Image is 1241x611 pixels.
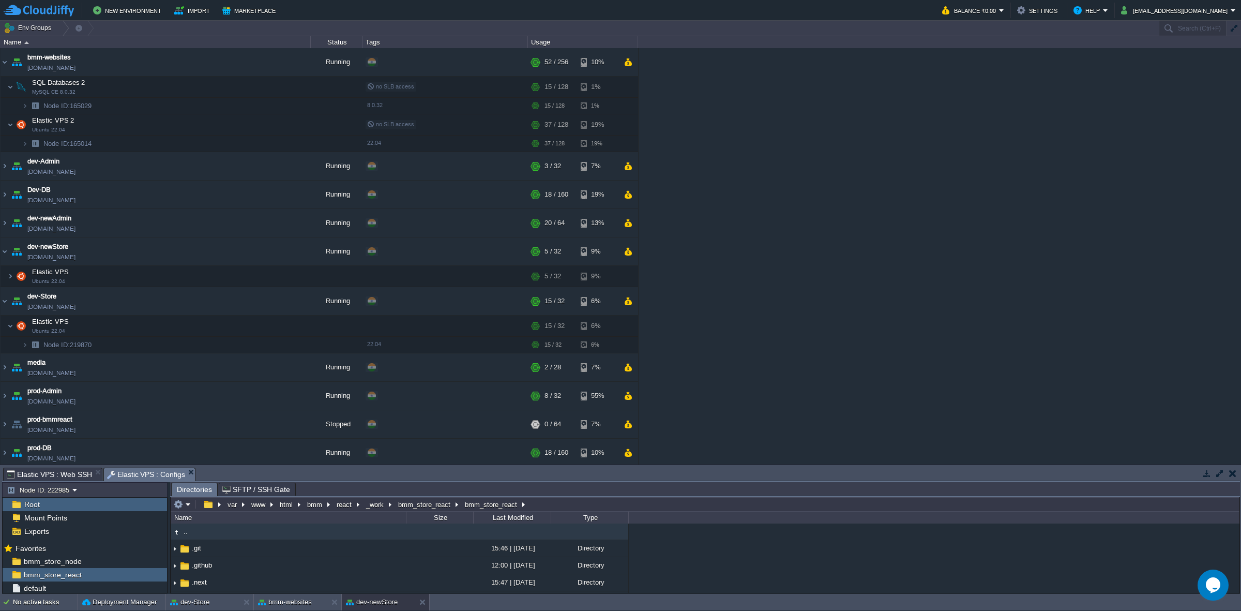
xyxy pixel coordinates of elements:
div: 15:47 | [DATE] [473,574,551,590]
a: .github [190,561,214,570]
span: no SLB access [367,121,414,127]
img: AMDAwAAAACH5BAEAAAAALAAAAAABAAEAAAICRAEAOw== [1,287,9,315]
div: 52 / 256 [544,48,568,76]
div: Running [311,382,362,410]
img: AMDAwAAAACH5BAEAAAAALAAAAAABAAEAAAICRAEAOw== [1,181,9,208]
img: AMDAwAAAACH5BAEAAAAALAAAAAABAAEAAAICRAEAOw== [171,558,179,574]
div: 19% [581,114,614,135]
div: Tags [363,36,527,48]
span: no SLB access [367,83,414,90]
div: Usage [528,36,638,48]
div: 2 / 28 [544,353,561,381]
img: AMDAwAAAACH5BAEAAAAALAAAAAABAAEAAAICRAEAOw== [22,136,28,152]
a: prod-DB [27,443,52,453]
img: AMDAwAAAACH5BAEAAAAALAAAAAABAAEAAAICRAEAOw== [9,152,24,180]
span: [DOMAIN_NAME] [27,252,75,262]
a: Node ID:165014 [42,139,93,148]
div: 19% [581,181,614,208]
span: [DOMAIN_NAME] [27,453,75,464]
img: AMDAwAAAACH5BAEAAAAALAAAAAABAAEAAAICRAEAOw== [1,152,9,180]
div: 18 / 160 [544,439,568,467]
span: [DOMAIN_NAME] [27,425,75,435]
div: Running [311,353,362,381]
a: .git [190,544,203,553]
button: react [335,500,354,509]
div: 15 / 32 [544,287,565,315]
span: Favorites [13,544,48,553]
div: 15 / 128 [544,98,565,114]
img: AMDAwAAAACH5BAEAAAAALAAAAAABAAEAAAICRAEAOw== [9,287,24,315]
a: dev-newAdmin [27,213,71,223]
div: 37 / 128 [544,136,565,152]
img: AMDAwAAAACH5BAEAAAAALAAAAAABAAEAAAICRAEAOw== [179,543,190,555]
img: AMDAwAAAACH5BAEAAAAALAAAAAABAAEAAAICRAEAOw== [1,382,9,410]
div: Running [311,439,362,467]
span: 8.0.32 [367,102,383,108]
img: AMDAwAAAACH5BAEAAAAALAAAAAABAAEAAAICRAEAOw== [14,77,28,97]
span: Elastic VPS 2 [31,116,75,125]
img: AMDAwAAAACH5BAEAAAAALAAAAAABAAEAAAICRAEAOw== [28,136,42,152]
div: 6% [581,316,614,336]
img: AMDAwAAAACH5BAEAAAAALAAAAAABAAEAAAICRAEAOw== [9,48,24,76]
div: 15 / 32 [544,316,565,336]
div: 20 / 64 [544,209,565,237]
span: Ubuntu 22.04 [32,127,65,133]
span: Exports [22,527,51,536]
img: AMDAwAAAACH5BAEAAAAALAAAAAABAAEAAAICRAEAOw== [7,266,13,287]
div: Directory [551,574,628,590]
div: Directory [551,540,628,556]
div: 9% [581,266,614,287]
span: Node ID: [43,341,70,349]
img: AMDAwAAAACH5BAEAAAAALAAAAAABAAEAAAICRAEAOw== [9,181,24,208]
span: 165014 [42,139,93,148]
div: 0 / 64 [544,410,561,438]
span: 219870 [42,340,93,349]
span: dev-Admin [27,156,59,167]
button: Deployment Manager [82,597,157,607]
span: dev-Store [27,291,56,302]
a: prod-bmmreact [27,414,72,425]
div: 12:00 | [DATE] [473,557,551,573]
img: AMDAwAAAACH5BAEAAAAALAAAAAABAAEAAAICRAEAOw== [9,410,24,438]
button: dev-Store [170,597,209,607]
img: AMDAwAAAACH5BAEAAAAALAAAAAABAAEAAAICRAEAOw== [9,237,24,265]
a: .. [182,527,189,536]
button: New Environment [93,4,164,17]
img: AMDAwAAAACH5BAEAAAAALAAAAAABAAEAAAICRAEAOw== [28,337,42,353]
a: [DOMAIN_NAME] [27,368,75,378]
span: SQL Databases 2 [31,78,86,87]
span: [DOMAIN_NAME] [27,167,75,177]
span: Elastic VPS [31,267,70,276]
div: Running [311,287,362,315]
img: AMDAwAAAACH5BAEAAAAALAAAAAABAAEAAAICRAEAOw== [7,114,13,135]
div: 7% [581,410,614,438]
div: Directory [551,557,628,573]
span: prod-Admin [27,386,62,396]
span: bmm_store_react [22,570,83,579]
div: Name [172,512,406,524]
div: Name [1,36,310,48]
span: Node ID: [43,102,70,110]
img: CloudJiffy [4,4,74,17]
div: Last Modified [474,512,551,524]
span: [DOMAIN_NAME] [27,396,75,407]
a: SQL Databases 2MySQL CE 8.0.32 [31,79,86,86]
span: Elastic VPS : Web SSH [7,468,92,481]
img: AMDAwAAAACH5BAEAAAAALAAAAAABAAEAAAICRAEAOw== [22,337,28,353]
img: AMDAwAAAACH5BAEAAAAALAAAAAABAAEAAAICRAEAOw== [9,353,24,381]
div: 19% [581,136,614,152]
button: Node ID: 222985 [7,485,72,495]
img: AMDAwAAAACH5BAEAAAAALAAAAAABAAEAAAICRAEAOw== [24,41,29,44]
button: _work [365,500,386,509]
img: AMDAwAAAACH5BAEAAAAALAAAAAABAAEAAAICRAEAOw== [9,209,24,237]
a: Root [22,500,41,509]
a: default [22,584,48,593]
span: Mount Points [22,513,69,523]
img: AMDAwAAAACH5BAEAAAAALAAAAAABAAEAAAICRAEAOw== [9,439,24,467]
span: Dev-DB [27,185,51,195]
